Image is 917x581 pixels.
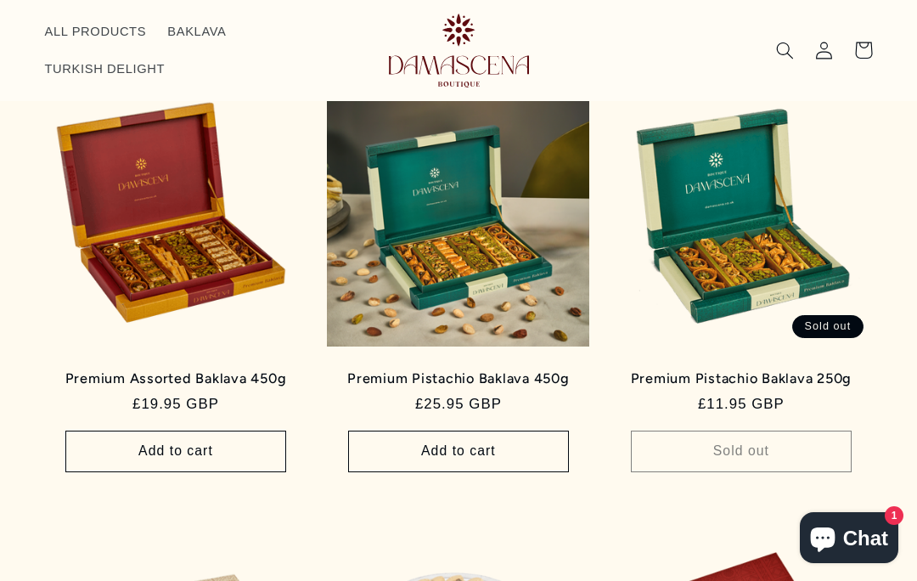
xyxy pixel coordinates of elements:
span: TURKISH DELIGHT [45,61,166,77]
button: Add to cart [348,431,570,472]
a: Premium Pistachio Baklava 250g [627,370,854,387]
summary: Search [766,31,805,70]
a: BAKLAVA [157,13,237,50]
img: Damascena Boutique [389,14,529,87]
span: ALL PRODUCTS [45,24,147,40]
span: BAKLAVA [167,24,226,40]
inbox-online-store-chat: Shopify online store chat [795,512,903,567]
a: Damascena Boutique [358,7,559,93]
a: Premium Pistachio Baklava 450g [345,370,571,387]
button: Add to cart [65,431,287,472]
button: Sold out [631,431,852,472]
a: ALL PRODUCTS [34,13,157,50]
a: TURKISH DELIGHT [34,50,176,87]
a: Premium Assorted Baklava 450g [63,370,290,387]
